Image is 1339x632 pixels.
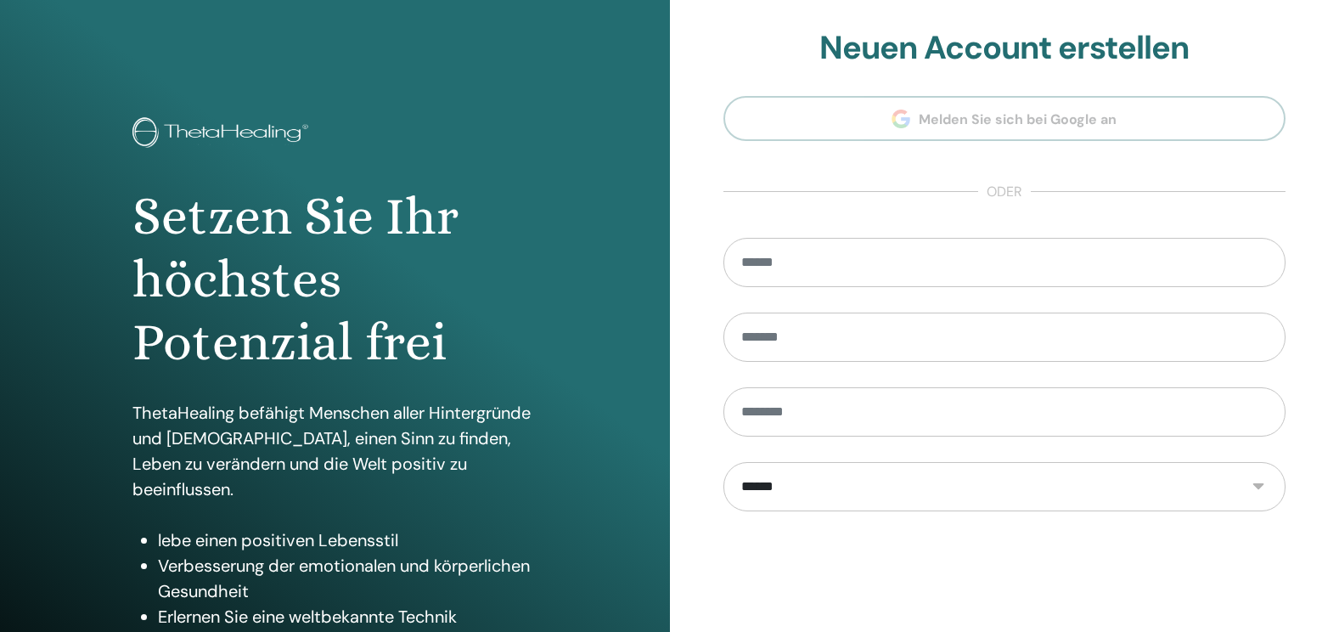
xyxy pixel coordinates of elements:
li: Erlernen Sie eine weltbekannte Technik [158,604,537,629]
li: lebe einen positiven Lebensstil [158,528,537,553]
h1: Setzen Sie Ihr höchstes Potenzial frei [132,185,537,375]
li: Verbesserung der emotionalen und körperlichen Gesundheit [158,553,537,604]
h2: Neuen Account erstellen [723,29,1286,68]
p: ThetaHealing befähigt Menschen aller Hintergründe und [DEMOGRAPHIC_DATA], einen Sinn zu finden, L... [132,400,537,502]
iframe: reCAPTCHA [875,537,1134,603]
span: oder [978,182,1031,202]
